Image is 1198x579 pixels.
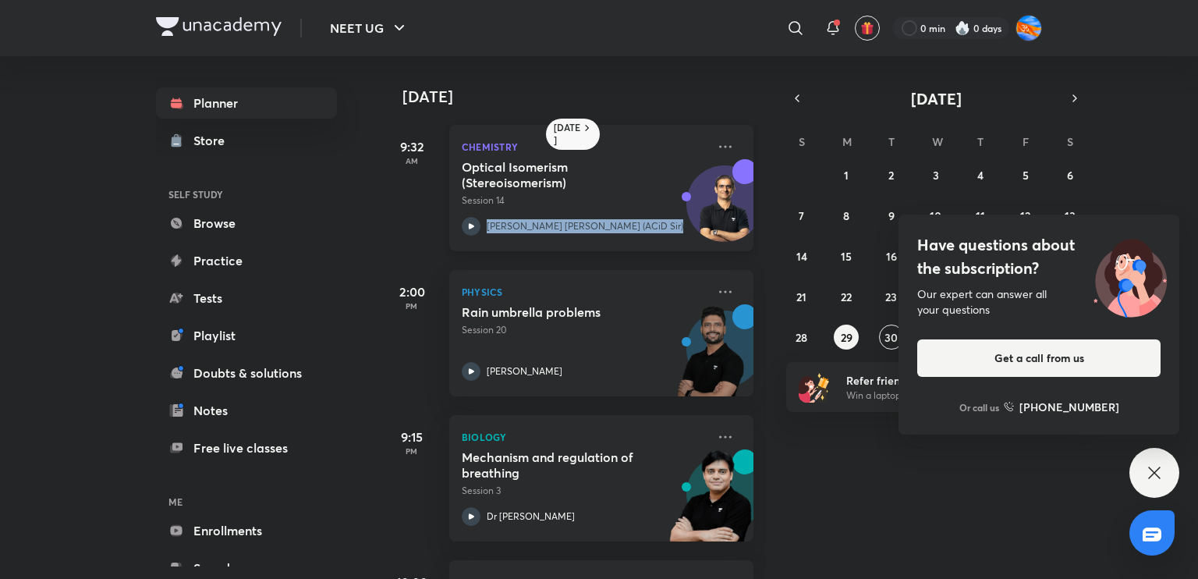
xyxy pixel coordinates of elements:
[1013,203,1038,228] button: September 12, 2025
[381,282,443,301] h5: 2:00
[1081,233,1179,318] img: ttu_illustration_new.svg
[841,330,852,345] abbr: September 29, 2025
[1023,134,1029,149] abbr: Friday
[487,510,575,524] p: Dr [PERSON_NAME]
[381,301,443,311] p: PM
[796,249,807,264] abbr: September 14, 2025
[846,389,1038,403] p: Win a laptop, vouchers & more
[796,289,806,304] abbr: September 21, 2025
[462,449,656,481] h5: Mechanism and regulation of breathing
[888,168,894,183] abbr: September 2, 2025
[834,203,859,228] button: September 8, 2025
[462,282,707,301] p: Physics
[955,20,970,36] img: streak
[381,156,443,165] p: AM
[843,208,849,223] abbr: September 8, 2025
[968,162,993,187] button: September 4, 2025
[885,289,897,304] abbr: September 23, 2025
[799,208,804,223] abbr: September 7, 2025
[789,325,814,350] button: September 28, 2025
[808,87,1064,109] button: [DATE]
[1019,399,1119,415] h6: [PHONE_NUMBER]
[487,364,562,378] p: [PERSON_NAME]
[860,21,874,35] img: avatar
[462,323,707,337] p: Session 20
[917,286,1161,318] div: Our expert can answer all your questions
[1023,168,1029,183] abbr: September 5, 2025
[668,304,753,412] img: unacademy
[1004,399,1119,415] a: [PHONE_NUMBER]
[917,339,1161,377] button: Get a call from us
[156,17,282,40] a: Company Logo
[959,400,999,414] p: Or call us
[968,203,993,228] button: September 11, 2025
[834,284,859,309] button: September 22, 2025
[834,243,859,268] button: September 15, 2025
[799,371,830,403] img: referral
[917,233,1161,280] h4: Have questions about the subscription?
[487,219,683,233] p: [PERSON_NAME] [PERSON_NAME] (ACiD Sir)
[1067,168,1073,183] abbr: September 6, 2025
[1058,162,1083,187] button: September 6, 2025
[402,87,769,106] h4: [DATE]
[886,249,897,264] abbr: September 16, 2025
[841,289,852,304] abbr: September 22, 2025
[462,159,656,190] h5: Optical Isomerism (Stereoisomerism)
[879,284,904,309] button: September 23, 2025
[462,194,707,208] p: Session 14
[687,174,762,249] img: Avatar
[156,395,337,426] a: Notes
[923,203,948,228] button: September 10, 2025
[834,325,859,350] button: September 29, 2025
[156,432,337,464] a: Free live classes
[381,137,443,156] h5: 9:32
[156,357,337,389] a: Doubts & solutions
[933,168,939,183] abbr: September 3, 2025
[841,249,852,264] abbr: September 15, 2025
[884,330,898,345] abbr: September 30, 2025
[930,208,941,223] abbr: September 10, 2025
[1067,134,1073,149] abbr: Saturday
[156,181,337,208] h6: SELF STUDY
[156,17,282,36] img: Company Logo
[789,243,814,268] button: September 14, 2025
[879,243,904,268] button: September 16, 2025
[554,122,581,147] h6: [DATE]
[879,162,904,187] button: September 2, 2025
[855,16,880,41] button: avatar
[156,245,337,276] a: Practice
[888,208,895,223] abbr: September 9, 2025
[842,134,852,149] abbr: Monday
[156,125,337,156] a: Store
[156,320,337,351] a: Playlist
[844,168,849,183] abbr: September 1, 2025
[462,484,707,498] p: Session 3
[668,449,753,557] img: unacademy
[846,372,1038,389] h6: Refer friends
[834,162,859,187] button: September 1, 2025
[462,137,707,156] p: Chemistry
[156,87,337,119] a: Planner
[1020,208,1030,223] abbr: September 12, 2025
[1058,203,1083,228] button: September 13, 2025
[381,428,443,446] h5: 9:15
[977,168,984,183] abbr: September 4, 2025
[1065,208,1076,223] abbr: September 13, 2025
[796,330,807,345] abbr: September 28, 2025
[462,304,656,320] h5: Rain umbrella problems
[911,88,962,109] span: [DATE]
[156,488,337,515] h6: ME
[321,12,418,44] button: NEET UG
[888,134,895,149] abbr: Tuesday
[923,162,948,187] button: September 3, 2025
[193,131,234,150] div: Store
[789,284,814,309] button: September 21, 2025
[156,282,337,314] a: Tests
[1015,15,1042,41] img: Adithya MA
[156,208,337,239] a: Browse
[977,134,984,149] abbr: Thursday
[789,203,814,228] button: September 7, 2025
[156,515,337,546] a: Enrollments
[879,325,904,350] button: September 30, 2025
[932,134,943,149] abbr: Wednesday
